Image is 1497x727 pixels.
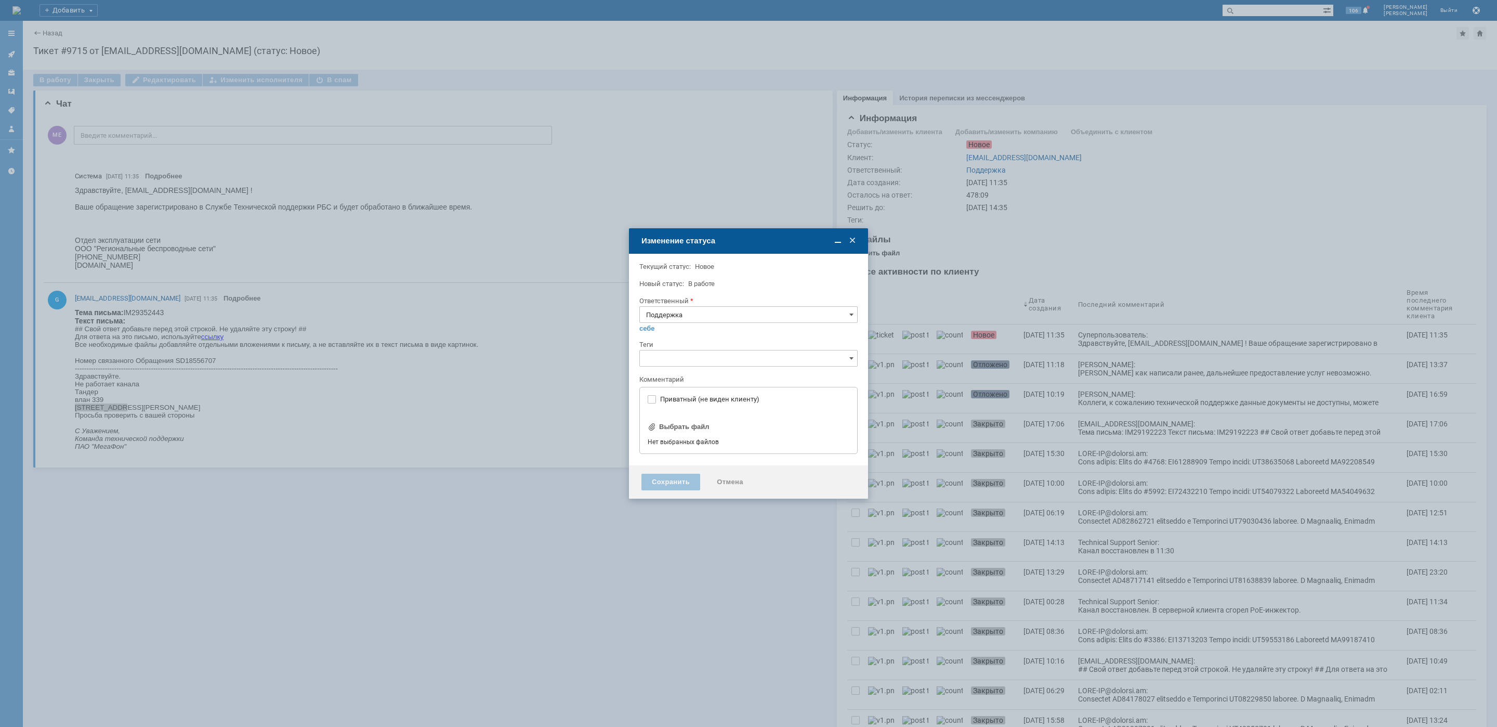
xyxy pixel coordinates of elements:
[126,24,149,32] a: ссылку
[639,263,691,270] label: Текущий статус:
[639,324,655,333] a: себе
[847,236,858,246] span: Закрыть
[659,423,710,431] div: Выбрать файл
[648,434,849,446] div: Нет выбранных файлов
[695,263,714,270] span: Новое
[641,236,858,245] div: Изменение статуса
[639,375,856,385] div: Комментарий
[639,341,856,348] div: Теги
[660,395,847,404] label: Приватный (не виден клиенту)
[688,280,715,288] span: В работе
[639,297,856,304] div: Ответственный
[639,280,684,288] label: Новый статус:
[833,236,843,246] span: Свернуть (Ctrl + M)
